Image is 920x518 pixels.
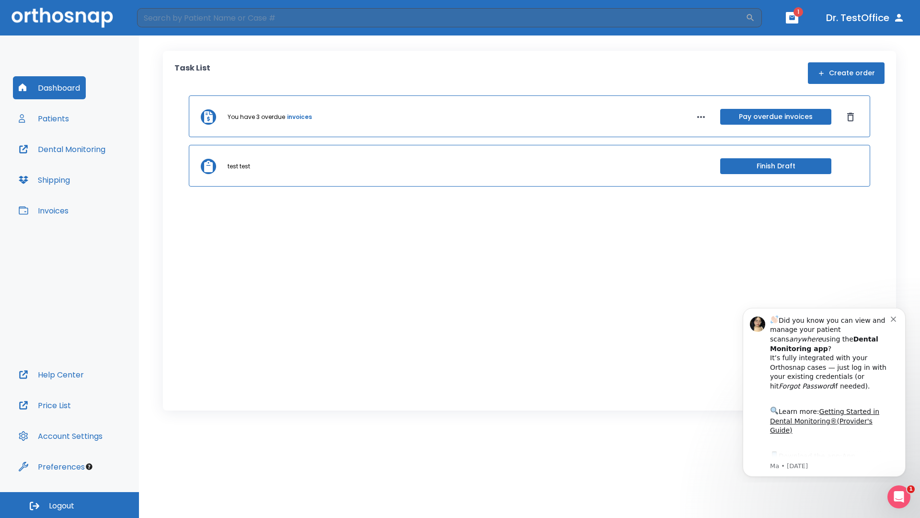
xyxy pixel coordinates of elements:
[720,158,831,174] button: Finish Draft
[13,424,108,447] button: Account Settings
[49,501,74,511] span: Logout
[822,9,908,26] button: Dr. TestOffice
[42,163,162,171] p: Message from Ma, sent 6w ago
[13,394,77,417] button: Price List
[11,8,113,27] img: Orthosnap
[793,7,803,17] span: 1
[228,113,285,121] p: You have 3 overdue
[13,363,90,386] button: Help Center
[85,462,93,471] div: Tooltip anchor
[907,485,915,493] span: 1
[162,15,170,23] button: Dismiss notification
[42,151,162,200] div: Download the app: | ​ Let us know if you need help getting started!
[228,162,250,171] p: test test
[728,299,920,483] iframe: Intercom notifications message
[808,62,885,84] button: Create order
[13,168,76,191] button: Shipping
[13,76,86,99] button: Dashboard
[287,113,312,121] a: invoices
[13,455,91,478] button: Preferences
[13,199,74,222] button: Invoices
[720,109,831,125] button: Pay overdue invoices
[843,109,858,125] button: Dismiss
[13,138,111,161] button: Dental Monitoring
[174,62,210,84] p: Task List
[887,485,910,508] iframe: Intercom live chat
[42,153,127,170] a: App Store
[137,8,746,27] input: Search by Patient Name or Case #
[13,107,75,130] button: Patients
